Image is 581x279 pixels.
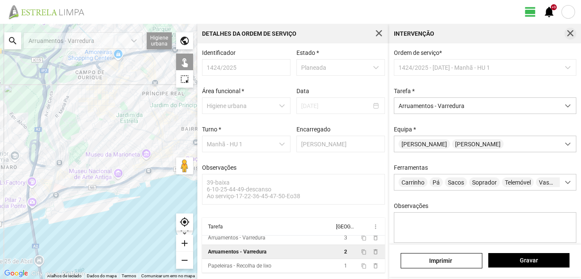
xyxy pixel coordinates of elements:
div: Papeleiras - Recolha de lixo [208,263,271,269]
div: touch_app [176,54,193,71]
div: Tarefa [208,224,223,230]
button: content_copy [361,248,368,255]
div: search [4,32,21,49]
button: Dados do mapa [87,273,117,279]
div: remove [176,252,193,269]
label: Estado * [296,49,319,56]
label: Área funcional * [202,88,244,94]
label: Turno * [202,126,221,133]
span: more_vert [372,223,379,230]
span: 3 [344,235,347,241]
span: Soprador [469,177,500,187]
span: delete_outline [372,234,379,241]
div: Arruamentos - Varredura [208,249,267,255]
a: Imprimir [401,253,482,268]
span: Gravar [493,257,565,264]
label: Identificador [202,49,236,56]
span: Vassoura [536,177,567,187]
button: Gravar [488,253,570,268]
div: Detalhes da Ordem de Serviço [202,31,296,37]
span: delete_outline [372,248,379,255]
button: content_copy [361,234,368,241]
a: Comunicar um erro no mapa [141,273,195,278]
img: file [6,4,94,20]
label: Tarefa * [394,88,415,94]
label: Observações [394,202,428,209]
div: add [176,235,193,252]
span: content_copy [361,263,367,269]
span: [PERSON_NAME] [452,139,504,149]
span: Arruamentos - Varredura [394,98,560,114]
div: my_location [176,214,193,231]
label: Encarregado [296,126,330,133]
span: notifications [543,6,555,18]
span: Carrinho [399,177,427,187]
label: Data [296,88,309,94]
div: +9 [551,4,557,10]
span: Sacos [445,177,467,187]
span: content_copy [361,235,367,241]
label: Equipa * [394,126,416,133]
span: [PERSON_NAME] [399,139,450,149]
span: 1 [344,263,347,269]
span: 2 [344,249,347,255]
div: Intervenção [394,31,434,37]
label: Observações [202,164,236,171]
div: Arruamentos - Varredura [208,235,265,241]
a: Abrir esta área no Google Maps (abre uma nova janela) [2,268,30,279]
div: Higiene urbana [147,32,172,49]
span: delete_outline [372,262,379,269]
div: public [176,32,193,49]
span: content_copy [361,249,367,255]
button: Arraste o Pegman para o mapa para abrir o Street View [176,157,193,174]
div: dropdown trigger [560,98,576,114]
div: highlight_alt [176,71,193,88]
span: Pá [430,177,443,187]
button: content_copy [361,262,368,269]
a: Termos (abre num novo separador) [122,273,136,278]
span: Ordem de serviço [394,49,442,56]
div: [GEOGRAPHIC_DATA] [336,224,354,230]
span: view_day [524,6,537,18]
span: Telemóvel [502,177,534,187]
label: Ferramentas [394,164,428,171]
img: Google [2,268,30,279]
